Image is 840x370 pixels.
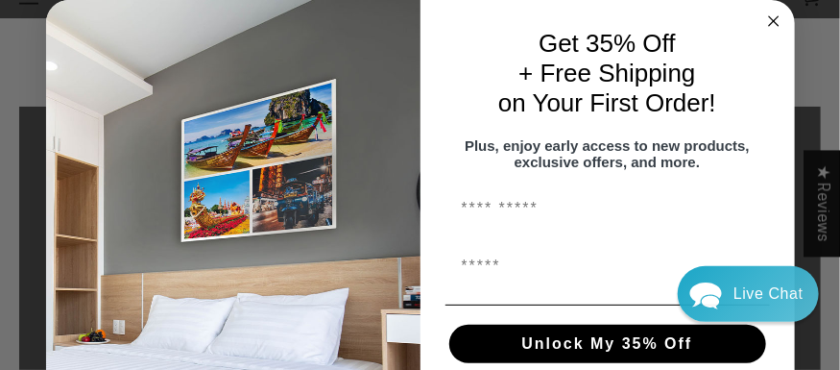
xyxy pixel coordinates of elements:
[678,266,819,322] div: Chat widget toggle
[498,88,716,117] span: on Your First Order!
[445,305,770,306] img: underline
[539,29,676,58] span: Get 35% Off
[449,325,766,363] button: Unlock My 35% Off
[733,266,804,322] div: Contact Us Directly
[518,59,695,87] span: + Free Shipping
[465,137,750,170] span: Plus, enjoy early access to new products, exclusive offers, and more.
[762,10,785,33] button: Close dialog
